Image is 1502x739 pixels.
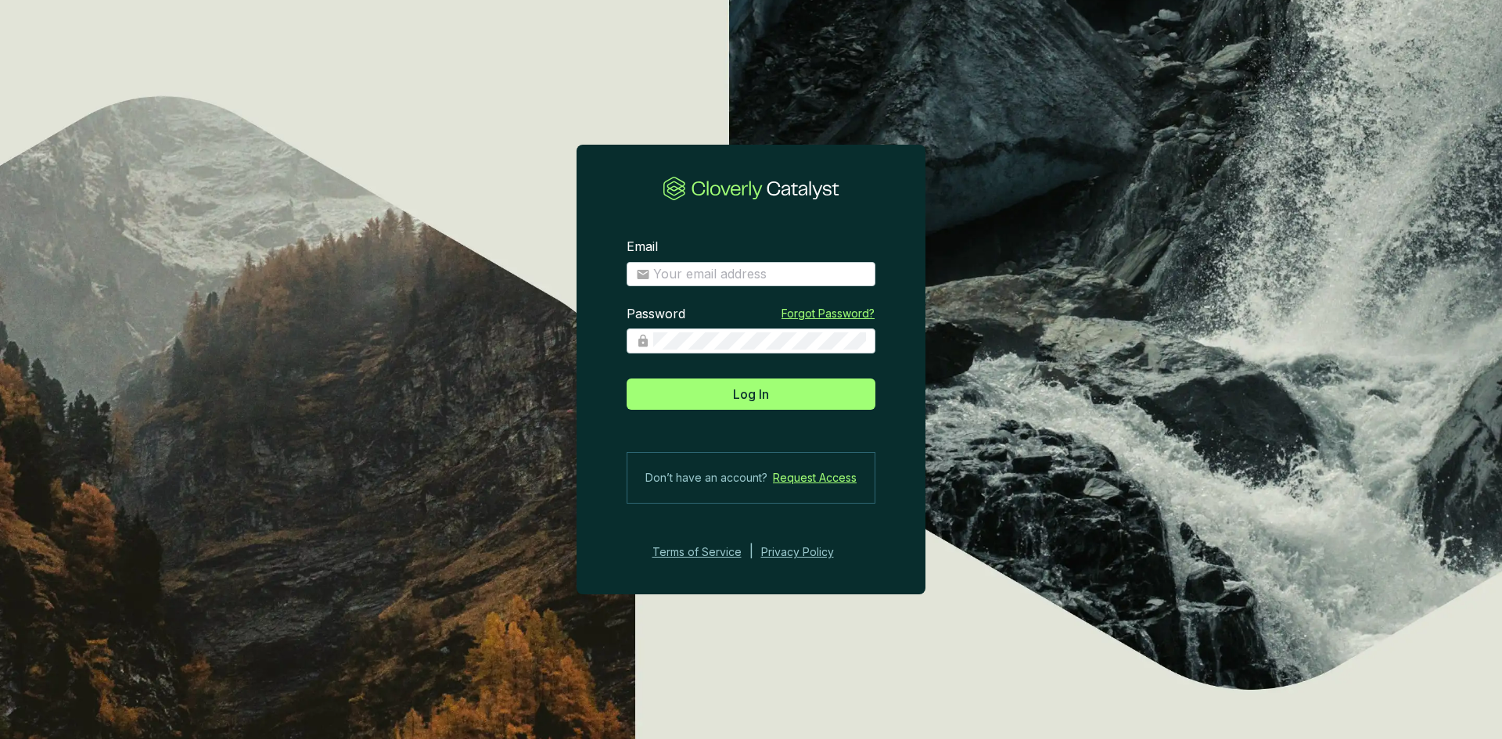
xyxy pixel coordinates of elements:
[627,306,685,323] label: Password
[773,468,857,487] a: Request Access
[733,385,769,404] span: Log In
[627,378,875,410] button: Log In
[645,468,767,487] span: Don’t have an account?
[648,543,742,561] a: Terms of Service
[782,306,875,321] a: Forgot Password?
[627,239,658,256] label: Email
[761,543,855,561] a: Privacy Policy
[653,332,866,350] input: Password
[653,266,866,283] input: Email
[749,543,753,561] div: |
